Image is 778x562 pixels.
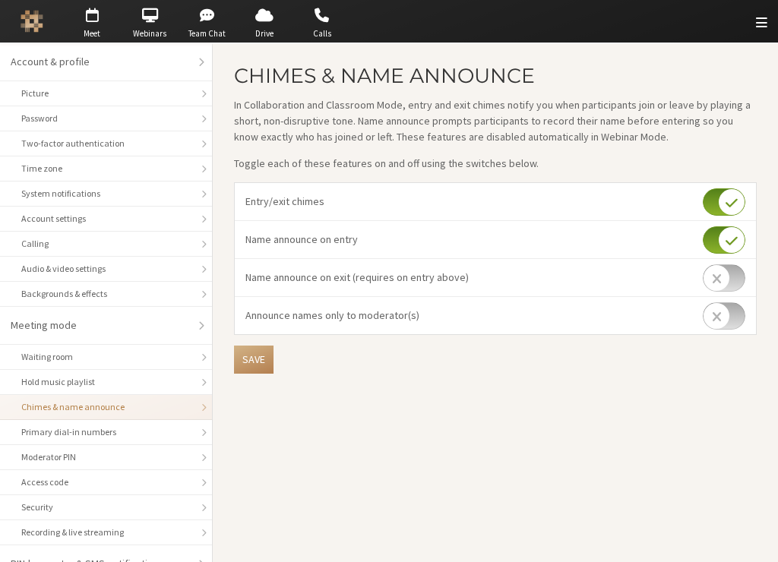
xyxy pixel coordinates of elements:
img: Iotum [21,10,43,33]
div: Calling [21,237,191,251]
div: Access code [21,475,191,489]
div: Meeting mode [11,317,191,333]
span: Calls [296,27,349,40]
span: Team Chat [181,27,234,40]
div: Two-factor authentication [21,137,191,150]
div: Moderator PIN [21,450,191,464]
div: Account & profile [11,54,191,70]
div: Recording & live streaming [21,526,191,539]
p: In Collaboration and Classroom Mode, entry and exit chimes notify you when participants join or l... [234,97,757,145]
div: Security [21,500,191,514]
span: Entry/exit chimes [245,194,324,208]
div: Backgrounds & effects [21,287,191,301]
span: Name announce on entry [245,232,358,246]
div: Time zone [21,162,191,175]
h2: Chimes & name announce [234,65,757,87]
button: Save [234,346,274,374]
div: Primary dial-in numbers [21,425,191,439]
div: Picture [21,87,191,100]
div: Hold music playlist [21,375,191,389]
div: Audio & video settings [21,262,191,276]
span: Announce names only to moderator(s) [245,308,419,322]
div: Waiting room [21,350,191,364]
span: Meet [65,27,119,40]
span: Webinars [123,27,176,40]
div: Account settings [21,212,191,226]
span: Name announce on exit (requires on entry above) [245,270,469,284]
div: Password [21,112,191,125]
span: Drive [238,27,291,40]
p: Toggle each of these features on and off using the switches below. [234,156,757,172]
div: Chimes & name announce [21,400,191,414]
div: System notifications [21,187,191,200]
